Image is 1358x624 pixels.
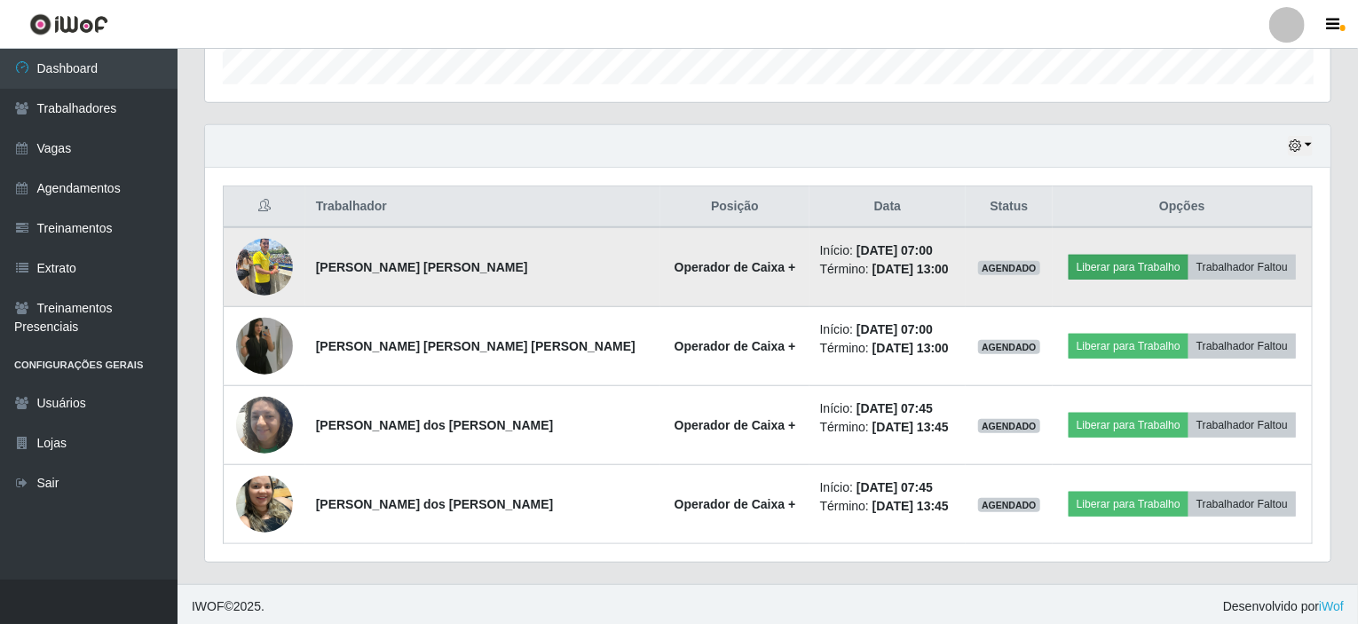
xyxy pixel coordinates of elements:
button: Liberar para Trabalho [1069,334,1188,359]
a: iWof [1319,599,1344,613]
th: Posição [660,186,809,228]
strong: Operador de Caixa + [675,418,796,432]
li: Início: [820,241,955,260]
img: CoreUI Logo [29,13,108,36]
span: © 2025 . [192,597,264,616]
th: Status [966,186,1053,228]
time: [DATE] 07:45 [857,480,933,494]
th: Trabalhador [305,186,661,228]
time: [DATE] 13:45 [872,420,949,434]
strong: Operador de Caixa + [675,497,796,511]
time: [DATE] 07:00 [857,322,933,336]
button: Trabalhador Faltou [1188,492,1296,517]
span: AGENDADO [978,419,1040,433]
time: [DATE] 13:00 [872,262,949,276]
button: Liberar para Trabalho [1069,492,1188,517]
button: Trabalhador Faltou [1188,413,1296,438]
li: Término: [820,339,955,358]
span: AGENDADO [978,261,1040,275]
button: Trabalhador Faltou [1188,334,1296,359]
time: [DATE] 07:00 [857,243,933,257]
span: IWOF [192,599,225,613]
li: Início: [820,399,955,418]
li: Término: [820,260,955,279]
span: Desenvolvido por [1223,597,1344,616]
time: [DATE] 13:45 [872,499,949,513]
li: Início: [820,478,955,497]
time: [DATE] 07:45 [857,401,933,415]
button: Liberar para Trabalho [1069,413,1188,438]
strong: Operador de Caixa + [675,260,796,274]
img: 1748380759498.jpeg [236,229,293,304]
th: Data [809,186,966,228]
th: Opções [1053,186,1313,228]
button: Liberar para Trabalho [1069,255,1188,280]
li: Início: [820,320,955,339]
li: Término: [820,418,955,437]
img: 1736128144098.jpeg [236,387,293,462]
strong: [PERSON_NAME] dos [PERSON_NAME] [316,497,554,511]
strong: Operador de Caixa + [675,339,796,353]
strong: [PERSON_NAME] [PERSON_NAME] [316,260,528,274]
img: 1757191377874.jpeg [236,296,293,397]
li: Término: [820,497,955,516]
strong: [PERSON_NAME] dos [PERSON_NAME] [316,418,554,432]
button: Trabalhador Faltou [1188,255,1296,280]
strong: [PERSON_NAME] [PERSON_NAME] [PERSON_NAME] [316,339,636,353]
time: [DATE] 13:00 [872,341,949,355]
span: AGENDADO [978,498,1040,512]
img: 1745102593554.jpeg [236,466,293,541]
span: AGENDADO [978,340,1040,354]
